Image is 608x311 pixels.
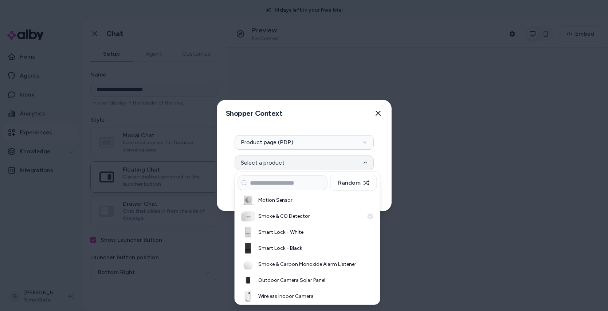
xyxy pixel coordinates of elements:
h3: Smoke & Carbon Monoxide Alarm Listener [258,261,364,268]
img: Smoke & CO Detector [241,211,255,221]
img: Smart Lock - White [241,227,255,237]
img: Smart Lock - Black [241,243,255,253]
h2: Shopper Context [223,106,283,121]
img: Outdoor Camera Solar Panel [241,275,255,286]
h3: Wireless Indoor Camera [258,293,364,300]
h3: Smart Lock - White [258,229,364,236]
h3: Smart Lock - Black [258,245,364,252]
button: Select a product [235,155,374,170]
img: Wireless Indoor Camera [241,291,255,302]
img: Motion Sensor [241,195,255,205]
h3: Smoke & CO Detector [258,213,364,220]
img: Smoke & Carbon Monoxide Alarm Listener [241,259,255,269]
button: Random [330,175,377,191]
h3: Motion Sensor [258,197,364,204]
h3: Outdoor Camera Solar Panel [258,277,364,284]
